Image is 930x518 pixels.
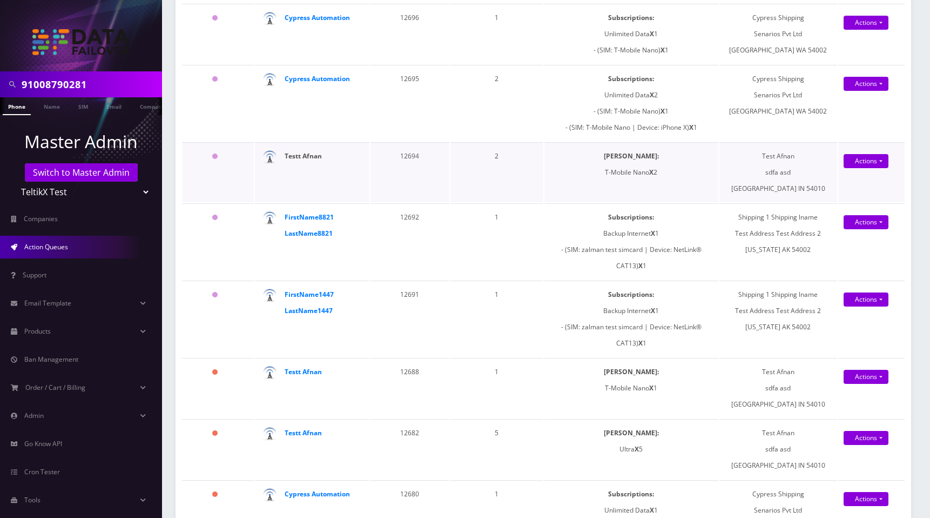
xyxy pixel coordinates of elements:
td: Backup Internet 1 - (SIM: zalman test simcard | Device: NetLink® CAT13) 1 [544,281,718,357]
a: Actions [844,293,888,307]
span: Cron Tester [24,467,60,476]
a: Phone [3,97,31,115]
a: Testt Afnan [285,367,322,376]
td: 12694 [370,142,449,202]
b: X [638,261,643,270]
span: Products [24,327,51,336]
span: Ban Management [24,355,78,364]
td: Cypress Shipping Senarios Pvt Ltd [GEOGRAPHIC_DATA] WA 54002 [719,65,837,141]
td: Ultra 5 [544,419,718,479]
td: 5 [450,419,543,479]
a: FirstName1447 LastName1447 [285,290,334,315]
b: [PERSON_NAME]: [604,428,659,437]
a: Actions [844,154,888,168]
a: Testt Afnan [285,428,322,437]
b: X [650,90,654,99]
td: 12695 [370,65,449,141]
td: Shipping 1 Shipping lname Test Address Test Address 2 [US_STATE] AK 54002 [719,281,837,357]
b: X [649,383,653,393]
a: Actions [844,215,888,229]
b: X [650,29,654,38]
span: Tools [24,495,41,504]
td: 12688 [370,358,449,418]
td: 2 [450,142,543,202]
td: 12696 [370,4,449,64]
td: Shipping 1 Shipping lname Test Address Test Address 2 [US_STATE] AK 54002 [719,203,837,280]
td: T-Mobile Nano 2 [544,142,718,202]
td: 1 [450,203,543,280]
span: Companies [24,214,58,223]
td: Cypress Shipping Senarios Pvt Ltd [GEOGRAPHIC_DATA] WA 54002 [719,4,837,64]
a: FirstName8821 LastName8821 [285,212,334,238]
span: Support [23,270,46,280]
a: Cypress Automation [285,489,350,499]
td: T-Mobile Nano 1 [544,358,718,418]
a: Name [38,97,65,114]
a: Actions [844,492,888,506]
b: [PERSON_NAME]: [604,367,659,376]
b: X [638,338,643,348]
td: Backup Internet 1 - (SIM: zalman test simcard | Device: NetLink® CAT13) 1 [544,203,718,280]
td: Unlimited Data 2 - (SIM: T-Mobile Nano) 1 - (SIM: T-Mobile Nano | Device: iPhone X) 1 [544,65,718,141]
a: Testt Afnan [285,151,322,161]
a: Actions [844,370,888,384]
b: Subscriptions: [608,290,654,299]
a: Switch to Master Admin [25,163,138,182]
span: Order / Cart / Billing [25,383,85,392]
span: Admin [24,411,44,420]
td: 1 [450,281,543,357]
td: Test Afnan sdfa asd [GEOGRAPHIC_DATA] IN 54010 [719,142,837,202]
span: Action Queues [24,242,68,251]
b: [PERSON_NAME]: [604,151,659,161]
a: Actions [844,431,888,445]
td: Unlimited Data 1 - (SIM: T-Mobile Nano) 1 [544,4,718,64]
img: TeltikX Test [32,29,130,55]
input: Search in Company [22,74,159,95]
b: Subscriptions: [608,212,654,222]
td: 1 [450,4,543,64]
b: X [651,229,655,238]
b: X [651,306,655,315]
a: Actions [844,16,888,30]
td: 12692 [370,203,449,280]
b: X [689,123,693,132]
b: Subscriptions: [608,13,654,22]
td: 12682 [370,419,449,479]
b: X [661,107,665,116]
span: Email Template [24,298,71,308]
a: Company [134,97,171,114]
span: Go Know API [24,439,62,448]
td: Test Afnan sdfa asd [GEOGRAPHIC_DATA] IN 54010 [719,358,837,418]
b: X [649,168,653,177]
td: 1 [450,358,543,418]
b: X [661,45,665,55]
b: Subscriptions: [608,74,654,83]
td: 12691 [370,281,449,357]
b: Subscriptions: [608,489,654,499]
a: SIM [73,97,93,114]
a: Actions [844,77,888,91]
a: Email [101,97,127,114]
b: X [650,506,654,515]
a: Cypress Automation [285,13,350,22]
td: Test Afnan sdfa asd [GEOGRAPHIC_DATA] IN 54010 [719,419,837,479]
td: 2 [450,65,543,141]
a: Cypress Automation [285,74,350,83]
b: X [635,444,639,454]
